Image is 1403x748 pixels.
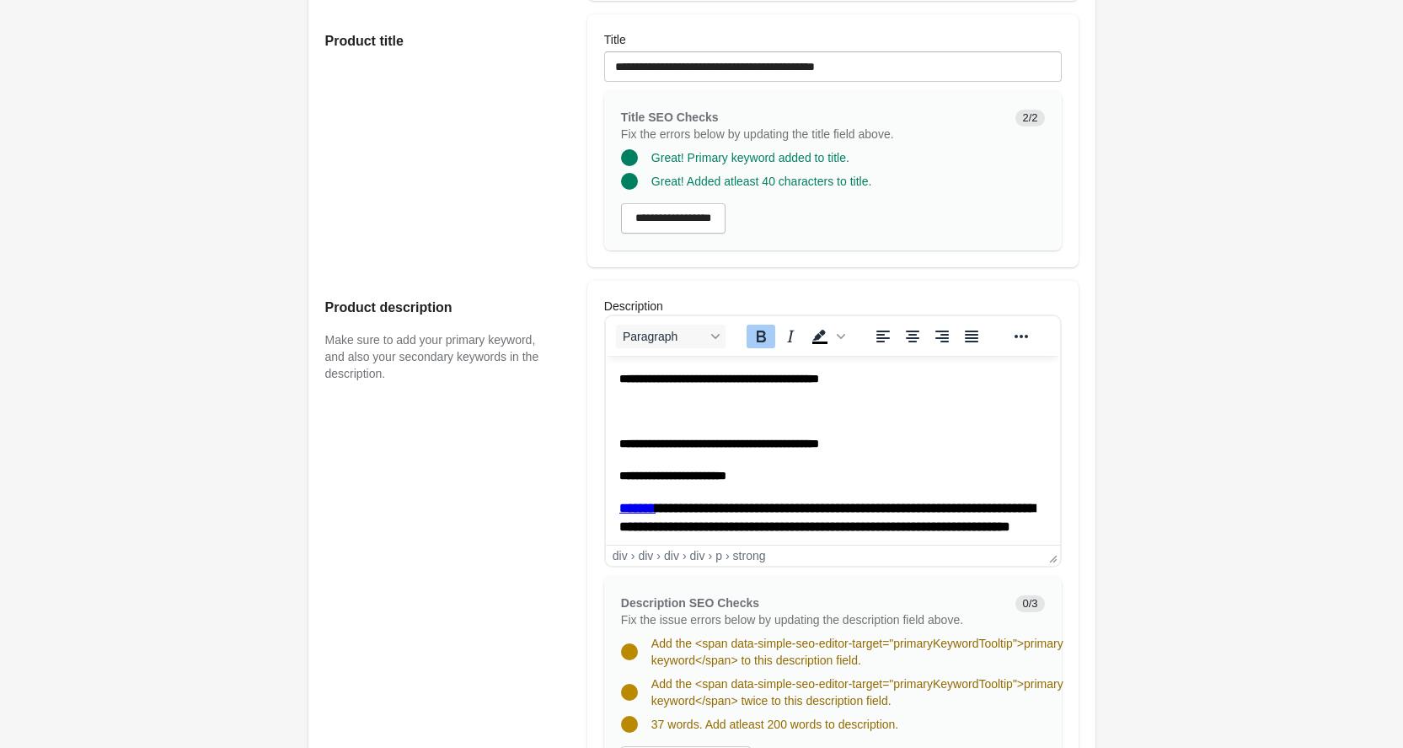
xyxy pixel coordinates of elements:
[613,549,628,562] div: div
[898,325,927,348] button: Align center
[325,331,554,382] p: Make sure to add your primary keyword, and also your secondary keywords in the description.
[928,325,956,348] button: Align right
[651,175,871,188] span: Great! Added atleast 40 characters to title.
[651,677,1063,708] span: Add the <span data-simple-seo-editor-target="primaryKeywordTooltip">primary keyword</span> twice ...
[715,549,722,562] div: p
[325,298,554,318] h2: Product description
[604,31,626,48] label: Title
[656,549,661,562] div: ›
[747,325,775,348] button: Bold
[726,549,730,562] div: ›
[690,549,705,562] div: div
[621,126,1003,143] p: Fix the errors below by updating the title field above.
[1042,546,1060,566] div: Press the Up and Down arrow keys to resize the editor.
[631,549,635,562] div: ›
[957,325,986,348] button: Justify
[13,13,441,213] body: Rich Text Area. Press ALT-0 for help.
[733,549,766,562] div: strong
[1015,110,1044,126] span: 2/2
[683,549,687,562] div: ›
[623,330,705,343] span: Paragraph
[806,325,848,348] div: Background color
[664,549,679,562] div: div
[651,637,1063,667] span: Add the <span data-simple-seo-editor-target="primaryKeywordTooltip">primary keyword</span> to thi...
[1007,325,1036,348] button: Reveal or hide additional toolbar items
[621,110,719,124] span: Title SEO Checks
[606,356,1060,545] iframe: Rich Text Area
[708,549,712,562] div: ›
[325,31,554,51] h2: Product title
[616,325,726,348] button: Blocks
[651,151,849,164] span: Great! Primary keyword added to title.
[621,611,1003,628] p: Fix the issue errors below by updating the description field above.
[1015,595,1044,612] span: 0/3
[776,325,805,348] button: Italic
[651,718,898,731] span: 37 words. Add atleast 200 words to description.
[621,596,759,610] span: Description SEO Checks
[869,325,897,348] button: Align left
[638,549,653,562] div: div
